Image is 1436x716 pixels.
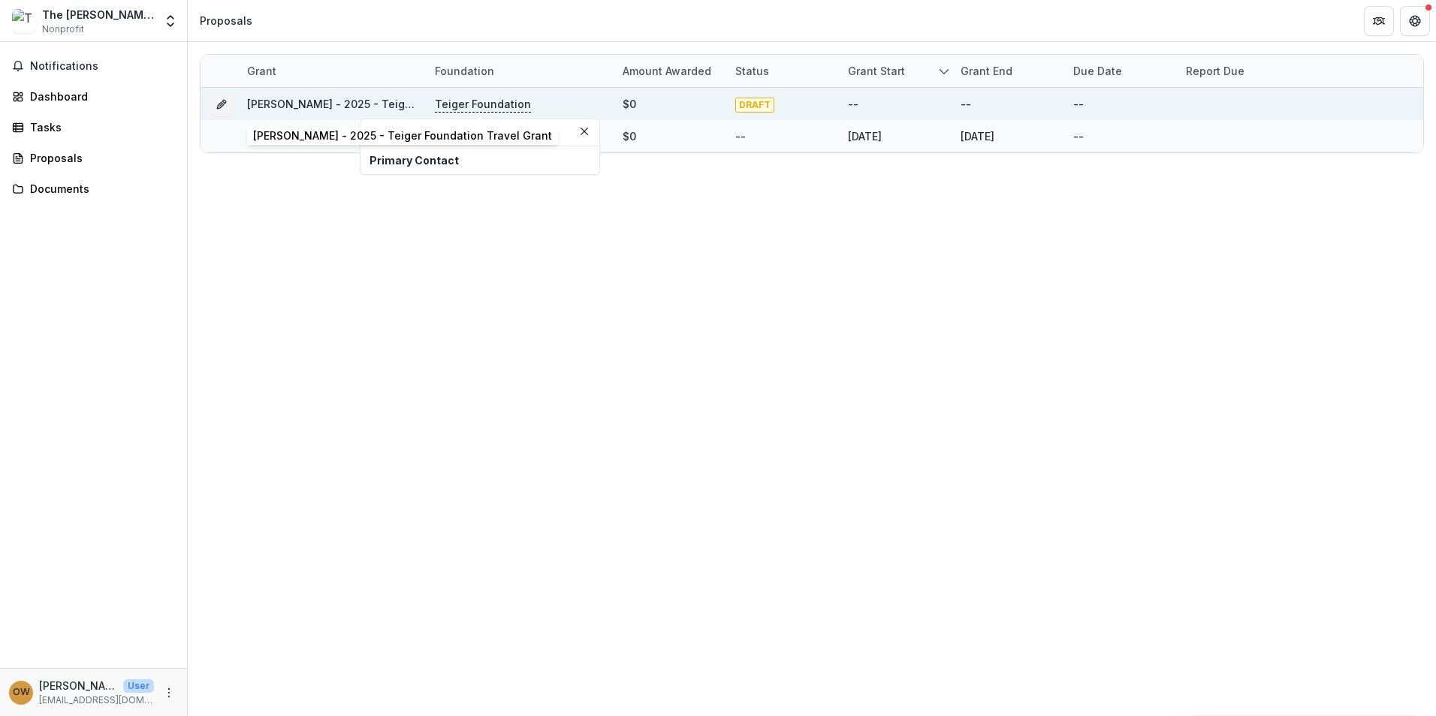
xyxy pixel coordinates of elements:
div: $0 [623,96,636,112]
img: The John and Mable Ringling Museum of Art [12,9,36,33]
div: [DATE] [848,128,882,144]
div: Due Date [1064,55,1177,87]
span: DRAFT [735,98,774,113]
div: Grant end [952,55,1064,87]
div: -- [848,96,858,112]
button: Close [575,122,593,140]
div: Report Due [1177,55,1290,87]
h2: Teiger Foundation [370,125,590,140]
div: Dashboard [30,89,169,104]
div: Grant [238,55,426,87]
p: [EMAIL_ADDRESS][DOMAIN_NAME] [39,693,154,707]
button: Get Help [1400,6,1430,36]
div: Grant start [839,55,952,87]
div: Report Due [1177,63,1253,79]
a: [PERSON_NAME] - 2025 - Teiger Foundation Travel Grant [247,98,546,110]
div: Due Date [1064,63,1131,79]
a: The [PERSON_NAME] and [PERSON_NAME][GEOGRAPHIC_DATA] [247,130,575,143]
button: Notifications [6,54,181,78]
div: Status [726,55,839,87]
button: Partners [1364,6,1394,36]
div: Documents [30,181,169,197]
div: Grant end [952,63,1021,79]
div: Amount awarded [614,55,726,87]
div: Proposals [30,150,169,166]
span: Notifications [30,60,175,73]
div: Grant [238,63,285,79]
p: Primary Contact [370,152,590,168]
a: Tasks [6,115,181,140]
button: More [160,684,178,702]
div: -- [961,96,971,112]
div: Foundation [426,55,614,87]
a: Documents [6,176,181,201]
div: Amount awarded [614,63,720,79]
div: Grant start [839,63,914,79]
a: Proposals [6,146,181,170]
div: Status [726,63,778,79]
span: Nonprofit [42,23,84,36]
p: Teiger Foundation [435,96,531,113]
a: Dashboard [6,84,181,109]
div: -- [1073,96,1084,112]
div: -- [735,128,746,144]
div: $0 [623,128,636,144]
div: -- [1073,128,1084,144]
button: Open entity switcher [160,6,181,36]
div: Ola Wlusek [13,687,30,697]
nav: breadcrumb [194,10,258,32]
p: [PERSON_NAME] [39,678,117,693]
div: Tasks [30,119,169,135]
div: [DATE] [961,128,994,144]
svg: sorted descending [938,65,950,77]
div: Proposals [200,13,252,29]
div: The [PERSON_NAME] and [PERSON_NAME][GEOGRAPHIC_DATA] [42,7,154,23]
div: Foundation [426,63,503,79]
p: User [123,679,154,693]
button: Grant 982eedf3-ce65-489d-8ae2-74966e78af0f [210,92,234,116]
